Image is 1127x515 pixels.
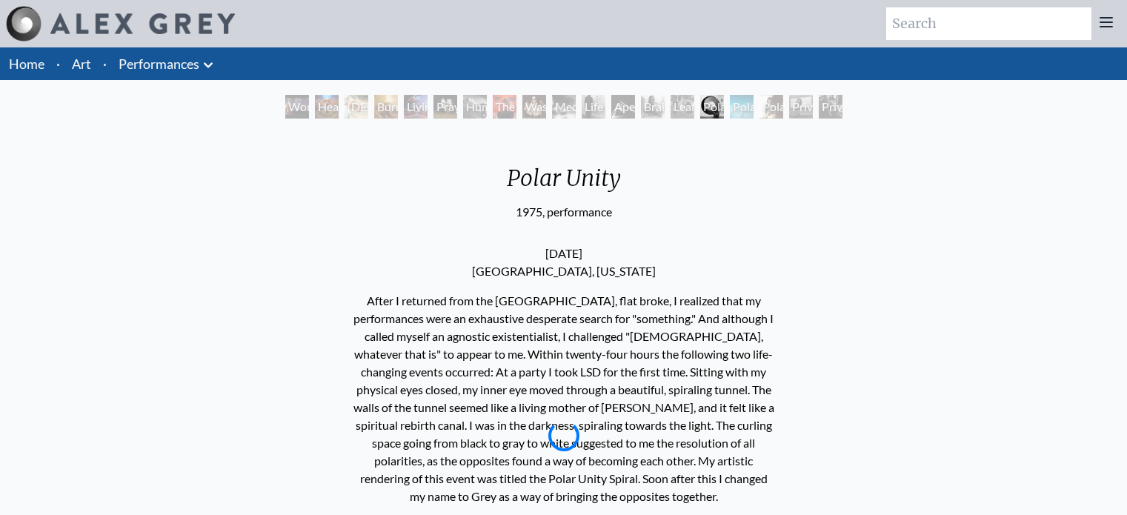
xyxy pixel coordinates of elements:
li: · [97,47,113,80]
div: The Beast [493,95,516,119]
div: Heart Net [315,95,339,119]
p: [DATE] [GEOGRAPHIC_DATA], [US_STATE] [353,239,774,286]
a: Art [72,53,91,74]
li: · [50,47,66,80]
a: Performances [119,53,199,74]
div: 1975, performance [495,203,633,221]
div: Prayer Wheel [433,95,457,119]
div: Polar Unity [700,95,724,119]
div: Polarity Works [759,95,783,119]
div: Meditations on Mortality [552,95,576,119]
div: Polar Wandering [730,95,754,119]
div: Apex [611,95,635,119]
a: Home [9,56,44,72]
div: Human Race [463,95,487,119]
div: Brain Sack [641,95,665,119]
div: World Spirit [285,95,309,119]
input: Search [886,7,1091,40]
div: Private Subway [819,95,842,119]
p: After I returned from the [GEOGRAPHIC_DATA], flat broke, I realized that my performances were an ... [353,286,774,511]
div: Leaflets [671,95,694,119]
div: Polar Unity [495,165,633,203]
div: Life Energy [582,95,605,119]
div: Private Billboard [789,95,813,119]
div: [DEMOGRAPHIC_DATA] [345,95,368,119]
div: Living Cross [404,95,428,119]
div: Wasteland [522,95,546,119]
div: Burnt Offering [374,95,398,119]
